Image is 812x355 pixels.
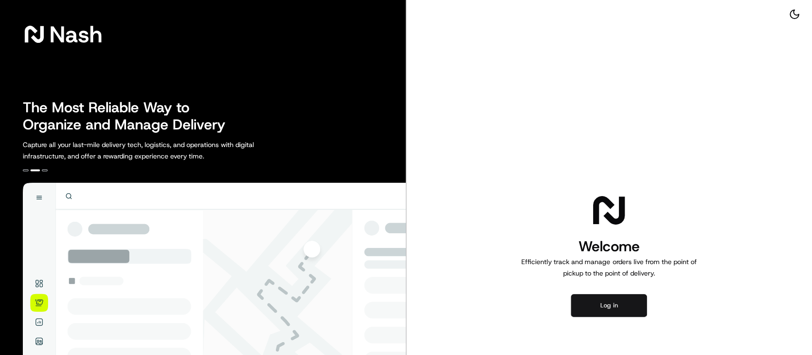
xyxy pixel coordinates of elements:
[518,237,700,256] h1: Welcome
[49,25,102,44] span: Nash
[571,294,647,317] button: Log in
[23,139,297,162] p: Capture all your last-mile delivery tech, logistics, and operations with digital infrastructure, ...
[518,256,700,279] p: Efficiently track and manage orders live from the point of pickup to the point of delivery.
[23,99,236,133] h2: The Most Reliable Way to Organize and Manage Delivery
